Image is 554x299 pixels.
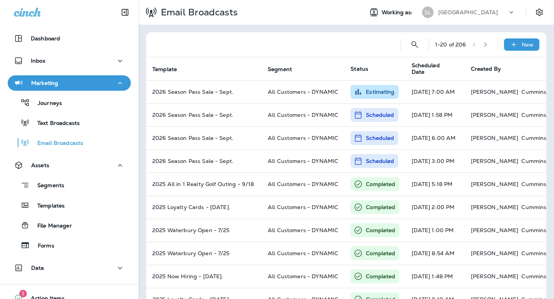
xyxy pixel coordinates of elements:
[405,242,465,265] td: [DATE] 8:54 AM
[30,203,65,210] p: Templates
[366,226,395,234] p: Completed
[407,37,422,52] button: Search Email Broadcasts
[30,120,80,127] p: Text Broadcasts
[521,112,546,118] p: Cummins
[268,273,338,280] span: All Customers - DYNAMIC
[405,196,465,219] td: [DATE] 2:00 PM
[152,273,255,279] p: 2025 Now Hiring - Jul.
[366,134,394,142] p: Scheduled
[405,103,465,126] td: [DATE] 1:58 PM
[405,265,465,288] td: [DATE] 1:48 PM
[471,227,519,233] p: [PERSON_NAME]
[268,88,338,95] span: All Customers - DYNAMIC
[152,181,255,187] p: 2025 All in 1 Realty Golf Outing - 9/18
[8,135,131,151] button: Email Broadcasts
[471,158,519,164] p: [PERSON_NAME]
[521,204,546,210] p: Cummins
[268,158,338,164] span: All Customers - DYNAMIC
[268,250,338,257] span: All Customers - DYNAMIC
[8,177,131,193] button: Segments
[521,135,546,141] p: Cummins
[366,88,394,96] p: Estimating
[422,7,434,18] div: SL
[521,250,546,256] p: Cummins
[521,273,546,279] p: Cummins
[268,135,338,141] span: All Customers - DYNAMIC
[471,273,519,279] p: [PERSON_NAME]
[471,65,501,72] span: Created By
[532,5,546,19] button: Settings
[30,243,54,250] p: Forms
[152,227,255,233] p: 2025 Waterbury Open - 7/25
[152,66,177,73] span: Template
[471,135,519,141] p: [PERSON_NAME]
[8,115,131,131] button: Text Broadcasts
[350,65,368,72] span: Status
[8,217,131,233] button: File Manager
[8,53,131,68] button: Inbox
[30,223,72,230] p: File Manager
[268,66,292,73] span: Segment
[8,158,131,173] button: Assets
[158,7,238,18] p: Email Broadcasts
[31,162,49,168] p: Assets
[8,75,131,91] button: Marketing
[405,173,465,196] td: [DATE] 5:18 PM
[471,204,519,210] p: [PERSON_NAME]
[366,157,394,165] p: Scheduled
[30,182,64,190] p: Segments
[521,227,546,233] p: Cummins
[268,111,338,118] span: All Customers - DYNAMIC
[152,250,255,256] p: 2025 Waterbury Open - 7/25
[412,62,462,75] span: Scheduled Date
[152,204,255,210] p: 2025 Loyalty Cards - Jul.
[471,89,519,95] p: [PERSON_NAME]
[435,42,466,48] div: 1 - 20 of 206
[8,197,131,213] button: Templates
[412,62,452,75] span: Scheduled Date
[366,111,394,119] p: Scheduled
[405,219,465,242] td: [DATE] 1:00 PM
[8,31,131,46] button: Dashboard
[382,9,414,16] span: Working as:
[366,272,395,280] p: Completed
[152,158,255,164] p: 2026 Season Pass Sale - Sept.
[8,95,131,111] button: Journeys
[366,180,395,188] p: Completed
[30,100,62,107] p: Journeys
[268,204,338,211] span: All Customers - DYNAMIC
[438,9,498,15] p: [GEOGRAPHIC_DATA]
[522,42,534,48] p: New
[31,80,58,86] p: Marketing
[268,181,338,188] span: All Customers - DYNAMIC
[114,5,136,20] button: Collapse Sidebar
[268,227,338,234] span: All Customers - DYNAMIC
[405,126,465,149] td: [DATE] 6:00 AM
[521,158,546,164] p: Cummins
[366,203,395,211] p: Completed
[31,58,45,64] p: Inbox
[152,89,255,95] p: 2026 Season Pass Sale - Sept.
[31,35,60,42] p: Dashboard
[152,66,187,73] span: Template
[268,66,302,73] span: Segment
[471,181,519,187] p: [PERSON_NAME]
[405,80,465,103] td: [DATE] 7:00 AM
[19,290,27,297] span: 1
[366,249,395,257] p: Completed
[31,265,44,271] p: Data
[471,250,519,256] p: [PERSON_NAME]
[521,181,546,187] p: Cummins
[521,89,546,95] p: Cummins
[30,140,83,147] p: Email Broadcasts
[152,135,255,141] p: 2026 Season Pass Sale - Sept.
[152,112,255,118] p: 2026 Season Pass Sale - Sept.
[471,112,519,118] p: [PERSON_NAME]
[8,260,131,276] button: Data
[405,149,465,173] td: [DATE] 3:00 PM
[8,237,131,253] button: Forms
